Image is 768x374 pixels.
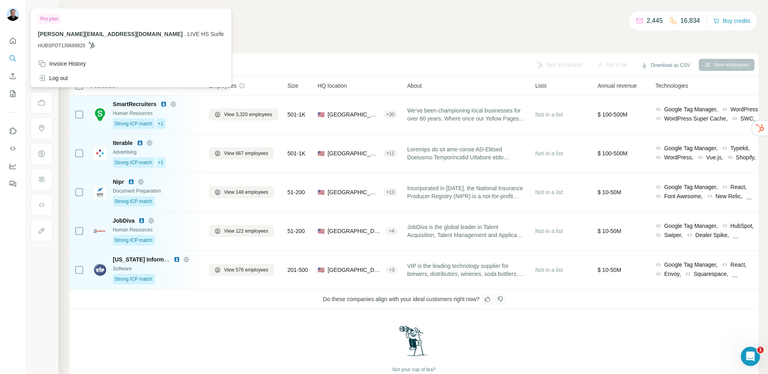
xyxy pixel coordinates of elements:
span: Not in a list [535,267,563,273]
button: My lists [6,86,19,101]
span: JobDiva is the global leader in Talent Acquisition, Talent Management and Applicant Tracking tech... [407,223,526,239]
span: Lists [535,82,547,90]
span: HubSpot, [730,222,754,230]
span: Vue.js, [706,153,723,161]
span: Size [288,82,298,90]
span: View 667 employees [224,150,268,157]
span: . [184,31,186,37]
div: Human Resources [113,226,199,233]
span: Strong ICP match [114,120,152,127]
span: [GEOGRAPHIC_DATA], [US_STATE] [328,149,380,157]
span: React, [730,183,746,191]
span: 501-1K [288,111,306,119]
span: Not in a list [535,189,563,195]
span: JobDiva [113,217,134,225]
button: Buy credits [713,15,750,26]
span: Not in a list [535,111,563,118]
span: HubSpot, [741,270,764,278]
span: 1 [757,347,764,353]
button: View 667 employees [209,147,274,159]
span: 🇺🇸 [318,111,324,119]
button: Show [25,5,58,17]
div: + 11 [383,150,398,157]
span: Google Tag Manager, [664,261,718,269]
span: Annual revenue [598,82,637,90]
span: Not in a list [535,228,563,234]
span: +1 [158,159,164,166]
span: Google Tag Manager, [664,144,718,152]
span: Incorporated in [DATE], the National Insurance Producer Registry (NIPR) is a not‐for‐profit techn... [407,184,526,200]
span: Typekit, [730,144,750,152]
div: + 4 [386,227,398,235]
span: $ 100-500M [598,111,628,118]
span: Font Awesome, [664,192,702,200]
span: Squarespace, [694,270,728,278]
span: 🇺🇸 [318,149,324,157]
p: 16,834 [680,16,700,26]
span: View 122 employees [224,227,268,235]
button: View 148 employees [209,186,274,198]
div: + 3 [386,266,398,273]
span: [PERSON_NAME][EMAIL_ADDRESS][DOMAIN_NAME] [38,31,183,37]
span: About [407,82,422,90]
div: Invoice History [38,60,86,68]
div: Do these companies align with your ideal customers right now? [70,290,758,309]
span: [GEOGRAPHIC_DATA], [GEOGRAPHIC_DATA] [328,227,382,235]
span: 51-200 [288,188,305,196]
div: Not your cup of tea? [392,366,436,373]
img: LinkedIn logo [128,179,134,185]
span: 201-500 [288,266,308,274]
button: Feedback [6,177,19,191]
span: 🇺🇸 [318,266,324,274]
button: Search [6,51,19,66]
div: + 30 [383,111,398,118]
span: Shopify, [736,153,756,161]
span: 51-200 [288,227,305,235]
img: Logo of JobDiva [94,229,106,233]
span: Technologies [655,82,688,90]
span: View 3,320 employees [224,111,272,118]
span: Loremips do sit ame-conse AD-Elitsed Doeiusmo Temporincidid Utlabore etdo magnaal enimad mini Ven... [407,145,526,161]
span: [US_STATE] Information Processing [113,256,209,263]
span: Strong ICP match [114,198,152,205]
button: View 122 employees [209,225,274,237]
span: $ 100-500M [598,150,628,157]
span: Nipr [113,178,124,186]
span: VIP is the leading technology supplier for brewers, distributors, wineries, soda bottlers, and ot... [407,262,526,278]
span: [GEOGRAPHIC_DATA], [US_STATE] [328,266,382,274]
button: Download as CSV [636,59,695,71]
span: Strong ICP match [114,237,152,244]
span: WordPress Super Cache, [664,115,727,123]
img: Logo of Nipr [94,186,106,199]
span: HUBSPOT139689920 [38,42,85,49]
img: Logo of SmartRecruiters [94,108,106,121]
span: LIVE HS Surfe [188,31,224,37]
div: Document Preparation [113,187,199,195]
img: LinkedIn logo [137,140,143,146]
div: Log out [38,74,68,82]
div: Pro plan [38,14,61,24]
h4: Search [70,10,758,21]
span: Google Tag Manager, [664,222,718,230]
button: Enrich CSV [6,69,19,83]
img: LinkedIn logo [138,217,145,224]
span: Iterable [113,139,133,147]
span: React, [730,261,746,269]
span: New Relic, [716,192,742,200]
button: Use Surfe on LinkedIn [6,124,19,138]
span: Strong ICP match [114,275,152,283]
span: 🇺🇸 [318,227,324,235]
span: WordPress, [730,105,760,113]
span: +1 [158,120,164,127]
span: Dealer Spike, [695,231,729,239]
span: HQ location [318,82,347,90]
span: $ 10-50M [598,189,621,195]
span: View 148 employees [224,189,268,196]
span: View 576 employees [224,266,268,273]
button: Use Surfe API [6,141,19,156]
span: 🇺🇸 [318,188,324,196]
img: Logo of Vermont Information Processing [94,264,106,276]
p: 2,445 [647,16,663,26]
span: Google Tag Manager, [664,105,718,113]
span: SmartRecruiters [113,100,156,108]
